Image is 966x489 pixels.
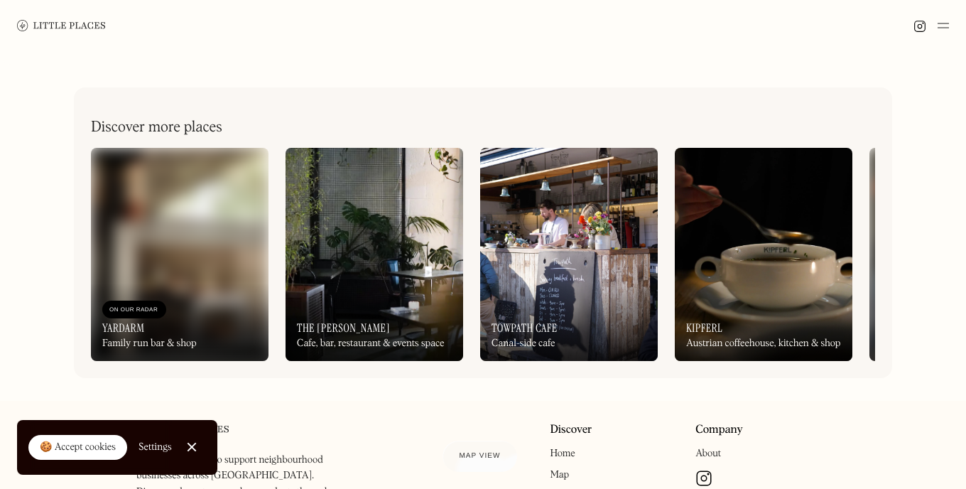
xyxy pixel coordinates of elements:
[102,338,197,350] div: Family run bar & shop
[443,441,518,472] a: Map view
[139,442,172,452] div: Settings
[675,148,852,361] a: KipferlAustrian coffeehouse, kitchen & shop
[297,338,444,350] div: Cafe, bar, restaurant & events space
[480,148,658,361] a: Towpath CafeCanal-side cafe
[109,303,159,317] div: On Our Radar
[191,447,192,448] div: Close Cookie Popup
[91,119,222,136] h2: Discover more places
[550,470,569,480] a: Map
[492,321,558,335] h3: Towpath Cafe
[460,452,501,460] span: Map view
[297,321,390,335] h3: The [PERSON_NAME]
[686,338,840,350] div: Austrian coffeehouse, kitchen & shop
[492,338,555,350] div: Canal-side cafe
[695,448,721,458] a: About
[91,148,268,361] a: On Our RadarYardarmFamily run bar & shop
[28,435,127,461] a: 🍪 Accept cookies
[178,433,206,461] a: Close Cookie Popup
[102,321,144,335] h3: Yardarm
[550,448,575,458] a: Home
[139,431,172,463] a: Settings
[286,148,463,361] a: The [PERSON_NAME]Cafe, bar, restaurant & events space
[695,424,743,437] a: Company
[550,424,592,437] a: Discover
[40,441,116,455] div: 🍪 Accept cookies
[686,321,722,335] h3: Kipferl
